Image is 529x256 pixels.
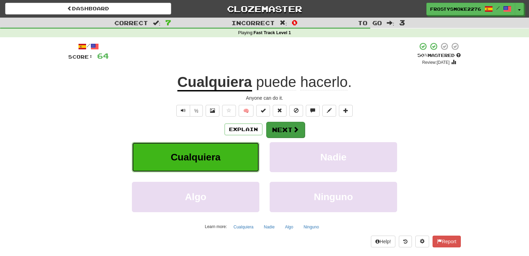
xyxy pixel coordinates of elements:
span: FrostySmoke2276 [430,6,481,12]
button: Help! [371,236,395,247]
a: Dashboard [5,3,171,14]
button: Ninguno [270,182,397,212]
span: Correct [114,19,148,26]
button: Add to collection (alt+a) [339,105,353,117]
button: Discuss sentence (alt+u) [306,105,320,117]
span: 3 [399,18,405,27]
button: Set this sentence to 100% Mastered (alt+m) [256,105,270,117]
u: Cualquiera [177,74,252,91]
small: Learn more: [205,224,227,229]
span: : [153,20,160,26]
button: Nadie [260,222,278,232]
button: Algo [132,182,259,212]
button: Nadie [270,142,397,172]
button: Favorite sentence (alt+f) [222,105,236,117]
span: Ninguno [314,191,353,202]
button: Round history (alt+y) [399,236,412,247]
small: Review: [DATE] [422,60,450,65]
span: 0 [292,18,298,27]
button: Report [433,236,461,247]
button: Cualquiera [132,142,259,172]
button: ½ [190,105,203,117]
span: 50 % [417,52,428,58]
button: Explain [225,124,262,135]
span: To go [358,19,382,26]
button: Ignore sentence (alt+i) [289,105,303,117]
strong: Fast Track Level 1 [253,30,291,35]
div: Anyone can do it. [68,95,461,101]
a: FrostySmoke2276 / [426,3,515,15]
span: Score: [68,54,93,60]
button: Edit sentence (alt+d) [322,105,336,117]
button: Cualquiera [230,222,257,232]
span: Cualquiera [171,152,221,163]
span: . [252,74,352,90]
span: hacerlo [300,74,348,90]
span: : [387,20,394,26]
span: puede [256,74,296,90]
button: Ninguno [300,222,323,232]
span: 64 [97,51,109,60]
div: Mastered [417,52,461,59]
div: / [68,42,109,51]
span: Nadie [320,152,346,163]
button: Next [266,122,305,138]
span: Incorrect [231,19,275,26]
button: Reset to 0% Mastered (alt+r) [273,105,287,117]
button: 🧠 [239,105,253,117]
span: / [496,6,500,10]
button: Show image (alt+x) [206,105,219,117]
span: Algo [185,191,206,202]
button: Play sentence audio (ctl+space) [176,105,190,117]
button: Algo [281,222,297,232]
span: : [280,20,287,26]
a: Clozemaster [181,3,348,15]
div: Text-to-speech controls [175,105,203,117]
span: 7 [165,18,171,27]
